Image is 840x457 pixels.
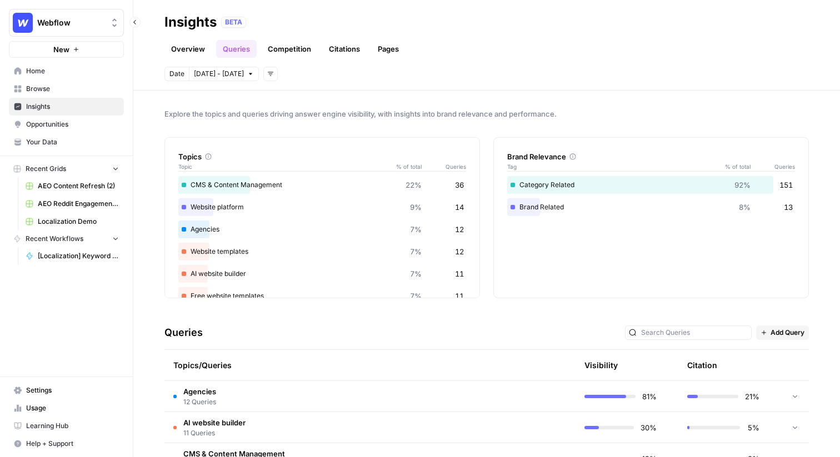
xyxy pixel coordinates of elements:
div: Category Related [507,176,795,194]
a: Overview [164,40,212,58]
span: Your Data [26,137,119,147]
span: AEO Reddit Engagement (6) [38,199,119,209]
span: Topic [178,162,388,171]
span: 7% [410,268,422,279]
a: Learning Hub [9,417,124,435]
a: Queries [216,40,257,58]
span: Home [26,66,119,76]
span: Queries [422,162,466,171]
span: AI website builder [183,417,246,428]
div: Insights [164,13,217,31]
span: 5% [747,422,759,433]
span: Localization Demo [38,217,119,227]
a: Insights [9,98,124,115]
div: CMS & Content Management [178,176,466,194]
span: 11 Queries [183,428,246,438]
span: 13 [784,202,793,213]
span: 11 [455,268,464,279]
span: 12 Queries [183,397,216,407]
div: Website templates [178,243,466,260]
a: Usage [9,399,124,417]
span: [Localization] Keyword to Brief [38,251,119,261]
span: Browse [26,84,119,94]
a: AEO Reddit Engagement (6) [21,195,124,213]
div: Topics/Queries [173,350,461,380]
span: Webflow [37,17,104,28]
span: 151 [779,179,793,190]
a: AEO Content Refresh (2) [21,177,124,195]
span: AEO Content Refresh (2) [38,181,119,191]
span: 30% [641,422,657,433]
span: 12 [455,224,464,235]
button: Recent Grids [9,160,124,177]
span: Settings [26,385,119,395]
span: 14 [455,202,464,213]
a: Pages [371,40,406,58]
button: New [9,41,124,58]
a: Citations [322,40,367,58]
div: Brand Relevance [507,151,795,162]
span: 9% [410,202,422,213]
span: 36 [455,179,464,190]
span: Usage [26,403,119,413]
a: Localization Demo [21,213,124,230]
div: BETA [221,17,246,28]
span: Recent Workflows [26,234,83,244]
span: 81% [642,391,657,402]
span: % of total [388,162,422,171]
button: Recent Workflows [9,230,124,247]
div: Topics [178,151,466,162]
span: Help + Support [26,439,119,449]
span: Agencies [183,386,216,397]
a: [Localization] Keyword to Brief [21,247,124,265]
div: Citation [687,350,717,380]
span: 12 [455,246,464,257]
button: Workspace: Webflow [9,9,124,37]
img: Webflow Logo [13,13,33,33]
span: Explore the topics and queries driving answer engine visibility, with insights into brand relevan... [164,108,809,119]
span: 21% [745,391,759,402]
div: Website platform [178,198,466,216]
input: Search Queries [641,327,748,338]
span: % of total [717,162,751,171]
span: 22% [406,179,422,190]
div: Brand Related [507,198,795,216]
span: 7% [410,246,422,257]
span: Add Query [771,328,804,338]
span: New [53,44,69,55]
div: Visibility [584,360,618,371]
button: Add Query [756,325,809,340]
div: AI website builder [178,265,466,283]
a: Competition [261,40,318,58]
span: 92% [734,179,751,190]
div: Free website templates [178,287,466,305]
span: Tag [507,162,717,171]
button: [DATE] - [DATE] [189,67,259,81]
span: Recent Grids [26,164,66,174]
a: Browse [9,80,124,98]
a: Home [9,62,124,80]
a: Opportunities [9,115,124,133]
span: Insights [26,102,119,112]
span: Queries [751,162,795,171]
div: Agencies [178,220,466,238]
span: 7% [410,224,422,235]
a: Your Data [9,133,124,151]
span: 7% [410,290,422,302]
span: 8% [739,202,751,213]
span: Date [169,69,184,79]
a: Settings [9,381,124,399]
span: Opportunities [26,119,119,129]
span: [DATE] - [DATE] [194,69,244,79]
span: 11 [455,290,464,302]
span: Learning Hub [26,421,119,431]
h3: Queries [164,325,203,340]
button: Help + Support [9,435,124,453]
